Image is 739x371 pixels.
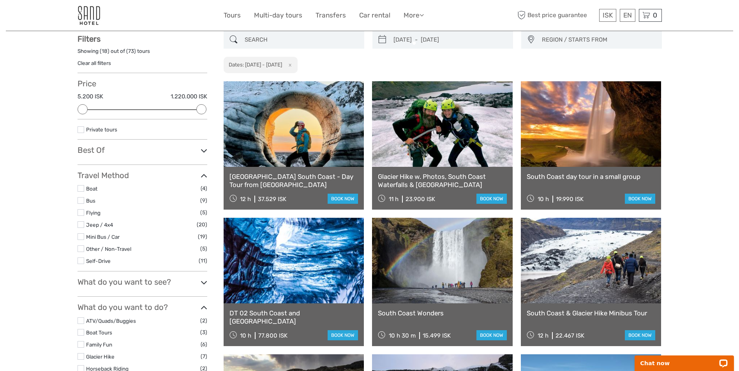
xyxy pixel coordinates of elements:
a: More [404,10,424,21]
span: (19) [198,232,207,241]
strong: Filters [78,34,101,44]
label: 18 [102,47,108,55]
a: Other / Non-Travel [86,246,131,252]
a: book now [328,330,358,340]
a: Bus [86,198,95,204]
a: Car rental [359,10,390,21]
a: book now [476,330,507,340]
h3: What do you want to see? [78,277,207,287]
a: Multi-day tours [254,10,302,21]
span: 0 [652,11,658,19]
a: [GEOGRAPHIC_DATA] South Coast - Day Tour from [GEOGRAPHIC_DATA] [229,173,358,189]
div: EN [620,9,635,22]
span: Best price guarantee [516,9,597,22]
a: South Coast & Glacier Hike Minibus Tour [527,309,656,317]
a: Glacier Hike [86,353,115,360]
span: 12 h [240,196,251,203]
a: Mini Bus / Car [86,234,120,240]
a: book now [625,194,655,204]
h3: Price [78,79,207,88]
span: 12 h [538,332,549,339]
img: 186-9edf1c15-b972-4976-af38-d04df2434085_logo_small.jpg [78,6,100,25]
a: Transfers [316,10,346,21]
span: (4) [201,184,207,193]
input: SEARCH [242,33,360,47]
h3: What do you want to do? [78,303,207,312]
span: (6) [201,340,207,349]
span: (5) [200,208,207,217]
span: (3) [200,328,207,337]
button: REGION / STARTS FROM [538,33,658,46]
a: South Coast Wonders [378,309,507,317]
a: book now [328,194,358,204]
a: Jeep / 4x4 [86,222,113,228]
a: Flying [86,210,101,216]
div: 15.499 ISK [423,332,451,339]
a: Boat [86,185,97,192]
input: SELECT DATES [390,33,509,47]
iframe: LiveChat chat widget [630,346,739,371]
a: ATV/Quads/Buggies [86,318,136,324]
a: DT 02 South Coast and [GEOGRAPHIC_DATA] [229,309,358,325]
span: (20) [197,220,207,229]
a: Tours [224,10,241,21]
a: Family Fun [86,341,112,348]
a: Boat Tours [86,329,112,336]
div: 77.800 ISK [258,332,287,339]
span: (2) [200,316,207,325]
label: 73 [128,47,134,55]
a: book now [476,194,507,204]
span: ISK [603,11,613,19]
a: Glacier Hike w. Photos, South Coast Waterfalls & [GEOGRAPHIC_DATA] [378,173,507,189]
a: South Coast day tour in a small group [527,173,656,180]
div: 23.900 ISK [406,196,435,203]
span: 10 h [538,196,549,203]
div: 22.467 ISK [556,332,584,339]
span: 10 h 30 m [389,332,416,339]
span: (11) [199,256,207,265]
h3: Best Of [78,145,207,155]
label: 5.200 ISK [78,93,103,101]
a: Clear all filters [78,60,111,66]
span: 10 h [240,332,251,339]
a: Self-Drive [86,258,111,264]
a: Private tours [86,126,117,133]
h2: Dates: [DATE] - [DATE] [229,61,282,68]
span: (5) [200,244,207,253]
button: x [283,61,294,69]
label: 1.220.000 ISK [171,93,207,101]
span: (7) [201,352,207,361]
span: 11 h [389,196,399,203]
div: 19.990 ISK [556,196,584,203]
h3: Travel Method [78,171,207,180]
span: (9) [200,196,207,205]
div: Showing ( ) out of ( ) tours [78,47,207,59]
a: book now [625,330,655,340]
div: 37.529 ISK [258,196,286,203]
